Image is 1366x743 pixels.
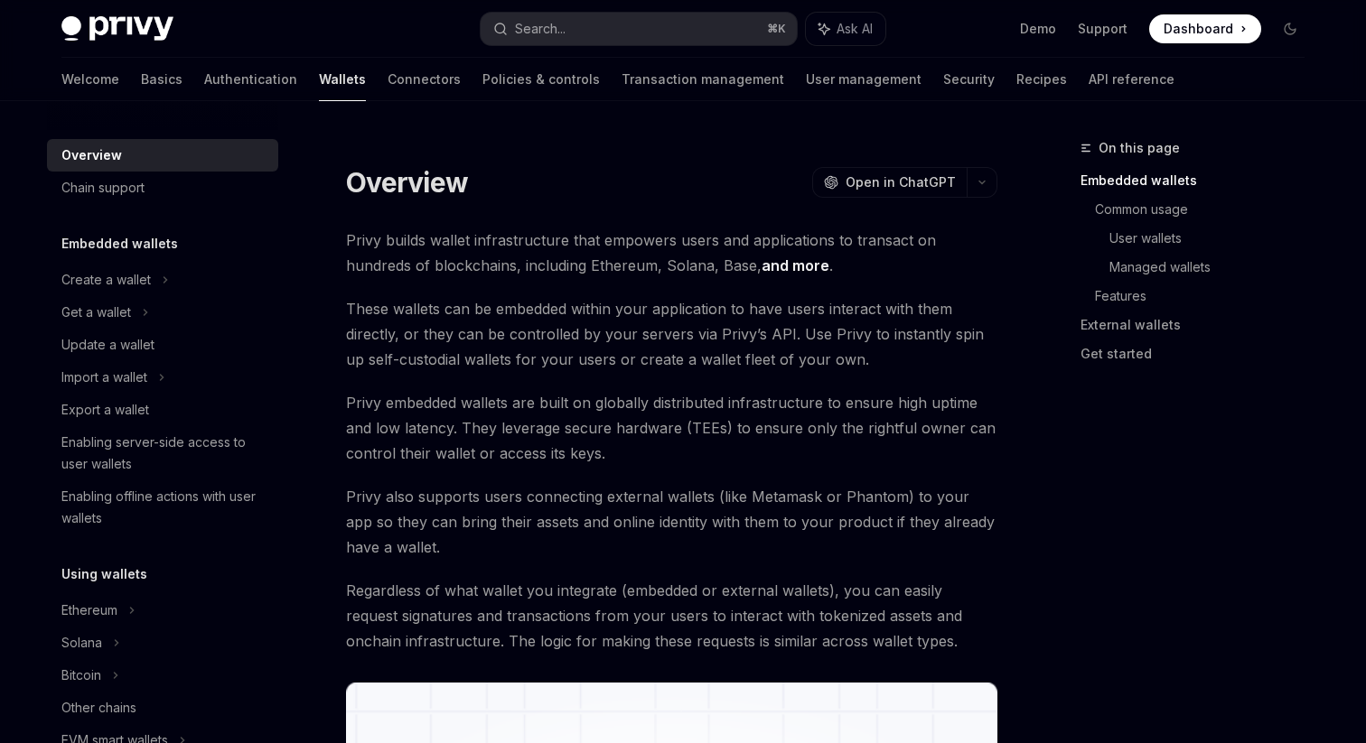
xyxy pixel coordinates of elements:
div: Import a wallet [61,367,147,388]
a: User wallets [1109,224,1319,253]
h1: Overview [346,166,468,199]
span: Regardless of what wallet you integrate (embedded or external wallets), you can easily request si... [346,578,997,654]
a: External wallets [1081,311,1319,339]
h5: Embedded wallets [61,233,178,255]
div: Ethereum [61,599,117,621]
a: Transaction management [622,58,784,101]
button: Ask AI [806,13,885,45]
div: Chain support [61,177,145,199]
div: Search... [515,18,566,40]
a: Recipes [1016,58,1067,101]
a: Dashboard [1149,14,1261,43]
a: Features [1095,282,1319,311]
button: Search...⌘K [481,13,797,45]
span: Ask AI [837,20,873,38]
a: Policies & controls [482,58,600,101]
div: Enabling offline actions with user wallets [61,486,267,529]
a: Common usage [1095,195,1319,224]
span: These wallets can be embedded within your application to have users interact with them directly, ... [346,296,997,372]
a: Embedded wallets [1081,166,1319,195]
span: On this page [1099,137,1180,159]
span: Privy embedded wallets are built on globally distributed infrastructure to ensure high uptime and... [346,390,997,466]
img: dark logo [61,16,173,42]
a: Basics [141,58,182,101]
a: User management [806,58,922,101]
a: API reference [1089,58,1174,101]
span: Open in ChatGPT [846,173,956,191]
div: Export a wallet [61,399,149,421]
h5: Using wallets [61,563,147,585]
a: Demo [1020,20,1056,38]
a: Overview [47,139,278,172]
button: Open in ChatGPT [812,167,967,198]
a: Chain support [47,172,278,204]
a: Enabling offline actions with user wallets [47,480,278,534]
a: Wallets [319,58,366,101]
a: Welcome [61,58,119,101]
span: Privy builds wallet infrastructure that empowers users and applications to transact on hundreds o... [346,228,997,278]
div: Get a wallet [61,302,131,323]
button: Toggle dark mode [1276,14,1305,43]
span: ⌘ K [767,22,786,36]
span: Privy also supports users connecting external wallets (like Metamask or Phantom) to your app so t... [346,484,997,560]
a: Enabling server-side access to user wallets [47,426,278,480]
div: Bitcoin [61,664,101,686]
a: Authentication [204,58,297,101]
a: and more [762,256,829,275]
a: Connectors [388,58,461,101]
a: Security [943,58,995,101]
div: Create a wallet [61,269,151,291]
div: Other chains [61,697,136,719]
a: Support [1078,20,1127,38]
div: Overview [61,144,122,166]
div: Enabling server-side access to user wallets [61,432,267,475]
span: Dashboard [1164,20,1233,38]
a: Export a wallet [47,394,278,426]
a: Other chains [47,692,278,724]
div: Solana [61,632,102,654]
a: Managed wallets [1109,253,1319,282]
a: Get started [1081,339,1319,368]
a: Update a wallet [47,329,278,361]
div: Update a wallet [61,334,154,356]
